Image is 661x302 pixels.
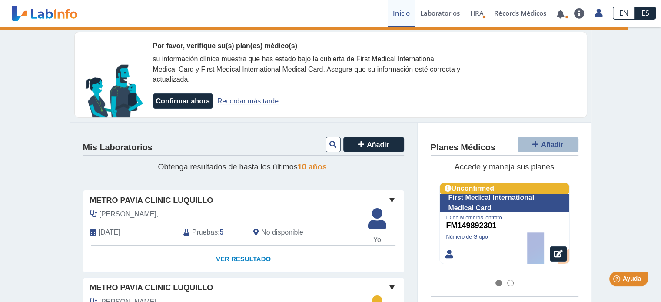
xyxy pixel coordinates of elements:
[431,143,495,153] h4: Planes Médicos
[153,55,461,83] span: su información clínica muestra que has estado bajo la cubierta de First Medical International Med...
[83,143,153,153] h4: Mis Laboratorios
[518,137,578,152] button: Añadir
[470,9,484,17] span: HRA
[192,227,218,238] span: Pruebas
[220,229,224,236] b: 5
[177,227,247,239] div: :
[153,41,462,51] div: Por favor, verifique su(s) plan(es) médico(s)
[158,163,329,171] span: Obtenga resultados de hasta los últimos .
[455,163,554,171] span: Accede y maneja sus planes
[541,141,563,148] span: Añadir
[90,282,213,294] span: Metro Pavia Clinic Luquillo
[613,7,635,20] a: EN
[90,195,213,206] span: Metro Pavia Clinic Luquillo
[343,137,404,152] button: Añadir
[363,235,392,245] span: Yo
[217,97,279,105] a: Recordar más tarde
[584,268,651,292] iframe: Help widget launcher
[261,227,303,238] span: No disponible
[635,7,656,20] a: ES
[83,246,404,273] a: Ver Resultado
[367,141,389,148] span: Añadir
[99,227,120,238] span: 2025-09-16
[298,163,327,171] span: 10 años
[100,209,159,219] span: Morales Quiñones,
[153,93,213,109] button: Confirmar ahora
